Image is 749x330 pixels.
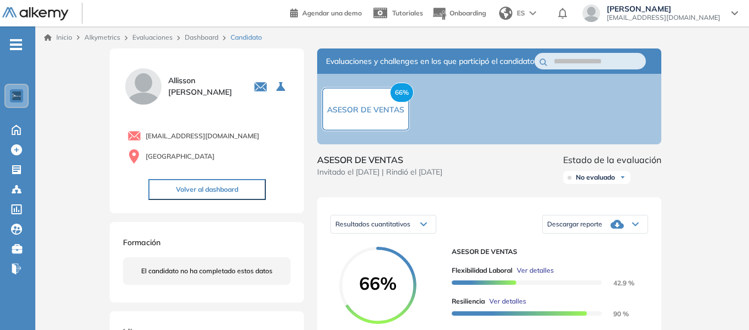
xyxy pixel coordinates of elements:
span: ASESOR DE VENTAS [317,153,442,166]
span: 66% [390,83,414,102]
span: Evaluaciones y challenges en los que participó el candidato [326,56,534,67]
span: Ver detalles [489,296,526,306]
img: Ícono de flecha [619,174,626,181]
span: [EMAIL_ADDRESS][DOMAIN_NAME] [146,131,259,141]
a: Dashboard [185,33,218,41]
span: Resiliencia [452,296,485,306]
span: Onboarding [450,9,486,17]
span: [GEOGRAPHIC_DATA] [146,152,215,161]
span: Formación [123,237,160,247]
a: Agendar una demo [290,6,362,19]
img: PROFILE_MENU_LOGO_USER [123,66,164,107]
a: Evaluaciones [132,33,173,41]
button: Ver detalles [485,296,526,306]
span: 42.9 % [600,279,634,287]
span: Candidato [231,33,262,42]
span: El candidato no ha completado estos datos [141,266,272,276]
span: No evaluado [576,173,615,182]
span: Resultados cuantitativos [335,220,410,228]
span: Allisson [PERSON_NAME] [168,75,240,98]
button: Onboarding [432,2,486,25]
span: Agendar una demo [302,9,362,17]
img: world [499,7,512,20]
span: ES [517,8,525,18]
span: Flexibilidad Laboral [452,266,512,275]
span: Invitado el [DATE] | Rindió el [DATE] [317,166,442,178]
span: [PERSON_NAME] [607,4,720,13]
span: [EMAIL_ADDRESS][DOMAIN_NAME] [607,13,720,22]
img: Logo [2,7,68,21]
span: Ver detalles [517,266,554,275]
span: 90 % [600,310,629,318]
span: Tutoriales [392,9,423,17]
img: https://assets.alkemy.org/workspaces/1802/d452bae4-97f6-47ab-b3bf-1c40240bc960.jpg [12,91,21,100]
span: Estado de la evaluación [563,153,661,166]
i: - [10,44,22,46]
span: Descargar reporte [547,220,602,229]
span: ASESOR DE VENTAS [452,247,639,257]
button: Ver detalles [512,266,554,275]
span: Alkymetrics [84,33,120,41]
span: 66% [339,274,416,292]
span: ASESOR DE VENTAS [327,105,404,115]
button: Volver al dashboard [148,179,266,200]
img: arrow [529,11,536,15]
a: Inicio [44,33,72,42]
